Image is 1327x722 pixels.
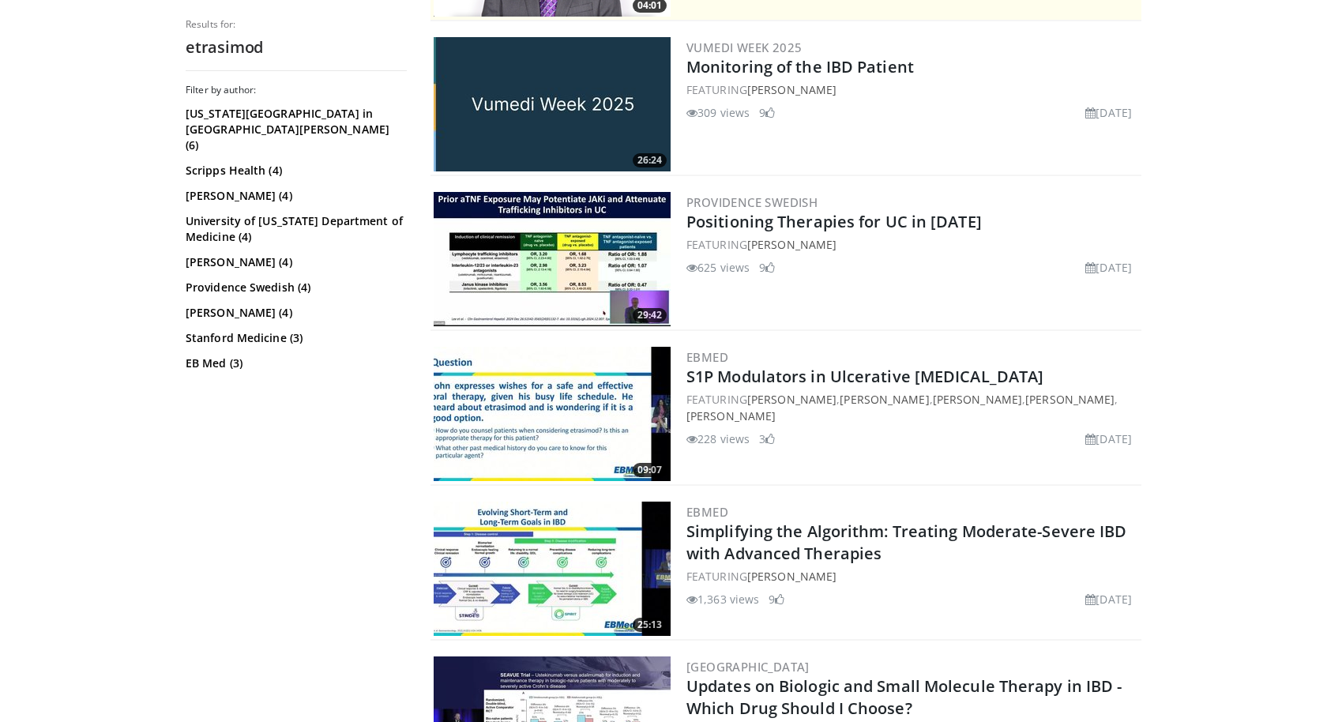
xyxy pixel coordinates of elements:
[686,431,750,447] li: 228 views
[686,56,914,77] a: Monitoring of the IBD Patient
[686,675,1122,719] a: Updates on Biologic and Small Molecule Therapy in IBD - Which Drug Should I Choose?
[434,37,671,171] a: 26:24
[686,236,1138,253] div: FEATURING
[747,392,836,407] a: [PERSON_NAME]
[186,84,407,96] h3: Filter by author:
[747,569,836,584] a: [PERSON_NAME]
[686,391,1138,424] div: FEATURING , , , ,
[686,408,776,423] a: [PERSON_NAME]
[686,39,802,55] a: Vumedi Week 2025
[434,37,671,171] img: 1cae00d2-7872-40b8-a62d-2abaa5df9c20.jpg.300x170_q85_crop-smart_upscale.jpg
[434,502,671,636] img: 37f9caed-728a-41fc-a877-fb993cf1fd9a.300x170_q85_crop-smart_upscale.jpg
[633,153,667,167] span: 26:24
[1085,591,1132,607] li: [DATE]
[1085,431,1132,447] li: [DATE]
[686,504,728,520] a: EBMed
[186,188,403,204] a: [PERSON_NAME] (4)
[686,521,1127,564] a: Simplifying the Algorithm: Treating Moderate-Severe IBD with Advanced Therapies
[186,330,403,346] a: Stanford Medicine (3)
[186,355,403,371] a: EB Med (3)
[686,591,759,607] li: 1,363 views
[686,259,750,276] li: 625 views
[633,308,667,322] span: 29:42
[434,192,671,326] a: 29:42
[1085,259,1132,276] li: [DATE]
[434,347,671,481] img: 084b3dcf-e3c4-4b6c-9948-1b3317e1a2e0.300x170_q85_crop-smart_upscale.jpg
[434,347,671,481] a: 09:07
[686,81,1138,98] div: FEATURING
[186,37,407,58] h2: etrasimod
[186,163,403,179] a: Scripps Health (4)
[747,82,836,97] a: [PERSON_NAME]
[933,392,1022,407] a: [PERSON_NAME]
[686,194,818,210] a: Providence Swedish
[186,280,403,295] a: Providence Swedish (4)
[769,591,784,607] li: 9
[434,502,671,636] a: 25:13
[633,463,667,477] span: 09:07
[686,211,982,232] a: Positioning Therapies for UC in [DATE]
[186,106,403,153] a: [US_STATE][GEOGRAPHIC_DATA] in [GEOGRAPHIC_DATA][PERSON_NAME] (6)
[186,213,403,245] a: University of [US_STATE] Department of Medicine (4)
[434,192,671,326] img: c2f891f0-d3d0-49b1-a766-8365287cbd45.300x170_q85_crop-smart_upscale.jpg
[686,366,1043,387] a: S1P Modulators in Ulcerative [MEDICAL_DATA]
[759,104,775,121] li: 9
[759,431,775,447] li: 3
[633,618,667,632] span: 25:13
[759,259,775,276] li: 9
[686,568,1138,585] div: FEATURING
[686,349,728,365] a: EBMed
[1025,392,1115,407] a: [PERSON_NAME]
[186,254,403,270] a: [PERSON_NAME] (4)
[686,659,810,675] a: [GEOGRAPHIC_DATA]
[747,237,836,252] a: [PERSON_NAME]
[840,392,929,407] a: [PERSON_NAME]
[1085,104,1132,121] li: [DATE]
[186,18,407,31] p: Results for:
[186,305,403,321] a: [PERSON_NAME] (4)
[686,104,750,121] li: 309 views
